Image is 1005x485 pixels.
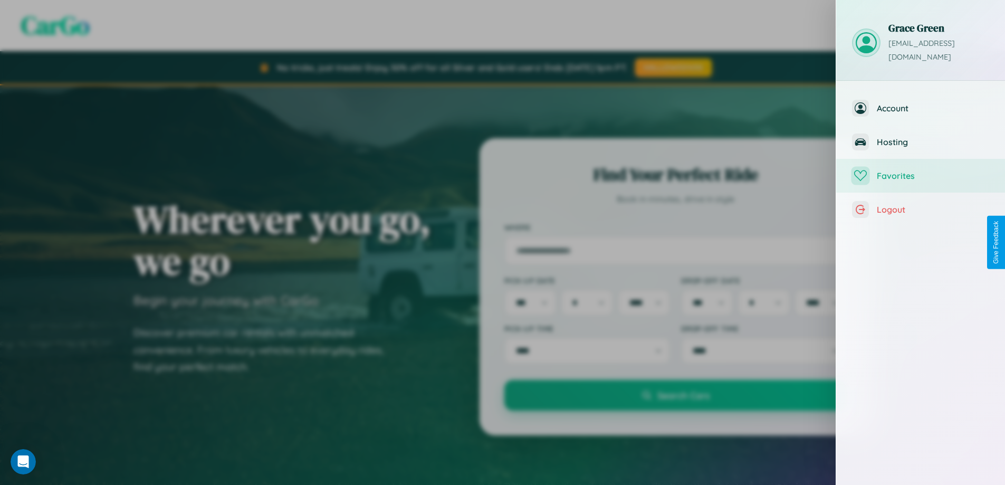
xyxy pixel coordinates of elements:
[888,37,989,64] p: [EMAIL_ADDRESS][DOMAIN_NAME]
[877,204,989,215] span: Logout
[877,103,989,113] span: Account
[992,221,1000,264] div: Give Feedback
[836,193,1005,226] button: Logout
[836,125,1005,159] button: Hosting
[888,21,989,35] h3: Grace Green
[836,159,1005,193] button: Favorites
[836,91,1005,125] button: Account
[11,449,36,474] iframe: Intercom live chat
[877,170,989,181] span: Favorites
[877,137,989,147] span: Hosting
